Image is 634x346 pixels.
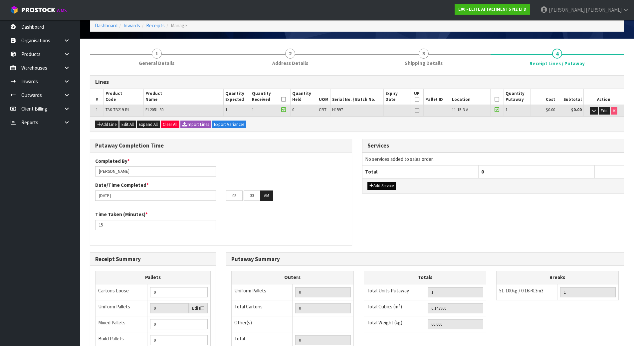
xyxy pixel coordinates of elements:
[452,107,468,113] span: 11-15-3-A
[504,89,530,105] th: Quantity Putaway
[171,22,187,29] span: Manage
[139,60,174,67] span: General Details
[104,89,143,105] th: Product Code
[95,190,216,201] input: Date/Time completed
[295,303,351,313] input: OUTERS TOTAL = CTN
[231,316,293,332] td: Other(s)
[295,287,351,297] input: UNIFORM P LINES
[150,287,208,297] input: Manual
[367,182,396,190] button: Add Service
[481,169,484,175] span: 0
[95,220,216,230] input: Time Taken
[139,122,158,127] span: Expand All
[384,89,410,105] th: Expiry Date
[150,335,208,345] input: Manual
[496,271,618,284] th: Breaks
[21,6,55,14] span: ProStock
[362,166,479,178] th: Total
[599,107,610,115] button: Edit
[405,60,443,67] span: Shipping Details
[290,89,317,105] th: Quantity Held
[549,7,585,13] span: [PERSON_NAME]
[450,89,490,105] th: Location
[96,107,98,113] span: 1
[152,49,162,59] span: 1
[161,121,179,129] button: Clear All
[96,316,147,332] td: Mixed Pallets
[95,211,148,218] label: Time Taken (Minutes)
[571,107,582,113] strong: $0.00
[226,190,243,201] input: HH
[95,143,347,149] h3: Putaway Completion Time
[410,89,424,105] th: UP
[584,89,624,105] th: Action
[143,89,223,105] th: Product Name
[362,153,624,165] td: No services added to sales order.
[557,89,584,105] th: Subtotal
[332,107,343,113] span: H1597
[224,89,250,105] th: Quantity Expected
[231,271,353,284] th: Outers
[530,89,557,105] th: Cost
[499,287,543,294] span: 51-100kg / 0.16>0.3m3
[123,22,140,29] a: Inwards
[150,303,189,313] input: Uniform Pallets
[96,271,211,284] th: Pallets
[10,6,18,14] img: cube-alt.png
[364,316,425,332] td: Total Weight (kg)
[586,7,622,13] span: [PERSON_NAME]
[96,300,147,316] td: Uniform Pallets
[57,7,67,14] small: WMS
[367,143,619,149] h3: Services
[244,190,260,201] input: MM
[180,121,211,129] button: Import Lines
[364,284,425,300] td: Total Units Putaway
[243,190,244,201] td: :
[295,335,351,345] input: TOTAL PACKS
[252,107,254,113] span: 1
[95,121,118,129] button: Add Line
[212,121,246,129] button: Export Variances
[95,256,211,262] h3: Receipt Summary
[95,158,130,165] label: Completed By
[95,181,149,188] label: Date/Time Completed
[150,319,208,329] input: Manual
[285,49,295,59] span: 2
[146,22,165,29] a: Receipts
[106,107,130,113] span: TAK-TB219-RL
[319,107,326,113] span: CRT
[95,22,117,29] a: Dashboard
[317,89,330,105] th: UOM
[250,89,277,105] th: Quantity Received
[458,6,527,12] strong: E00 - ELITE ATTACHMENTS NZ LTD
[529,60,585,67] span: Receipt Lines / Putaway
[137,121,160,129] button: Expand All
[364,300,425,316] td: Total Cubics (m³)
[552,49,562,59] span: 4
[424,89,450,105] th: Pallet ID
[364,271,486,284] th: Totals
[455,4,530,15] a: E00 - ELITE ATTACHMENTS NZ LTD
[330,89,383,105] th: Serial No. / Batch No.
[419,49,429,59] span: 3
[292,107,294,113] span: 0
[546,107,555,113] span: $0.00
[90,89,104,105] th: #
[506,107,508,113] span: 1
[601,108,608,114] span: Edit
[192,305,204,312] label: Edit
[96,284,147,300] td: Cartons Loose
[272,60,308,67] span: Address Details
[225,107,227,113] span: 1
[231,284,293,300] td: Uniform Pallets
[119,121,136,129] button: Edit All
[260,190,273,201] button: AM
[145,107,163,113] span: EL20RL-30
[231,256,619,262] h3: Putaway Summary
[95,79,619,85] h3: Lines
[231,300,293,316] td: Total Cartons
